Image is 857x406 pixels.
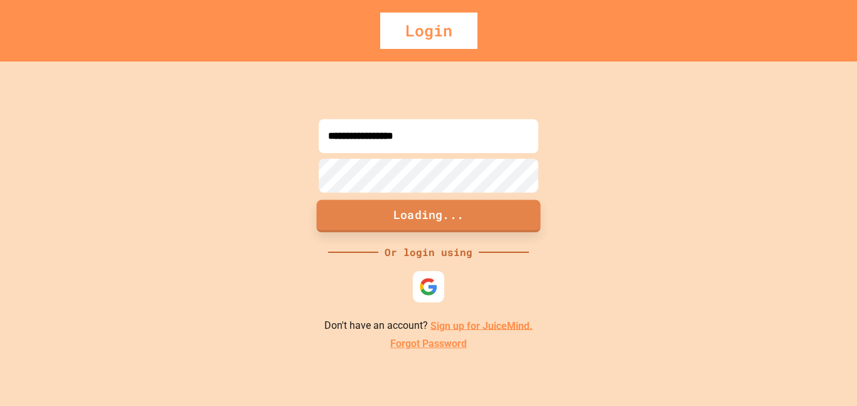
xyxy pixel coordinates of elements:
img: google-icon.svg [419,277,438,296]
p: Don't have an account? [324,318,533,334]
div: Or login using [378,245,479,260]
a: Sign up for JuiceMind. [430,319,533,331]
div: Login [380,13,477,49]
button: Loading... [317,200,541,232]
a: Forgot Password [390,336,467,351]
